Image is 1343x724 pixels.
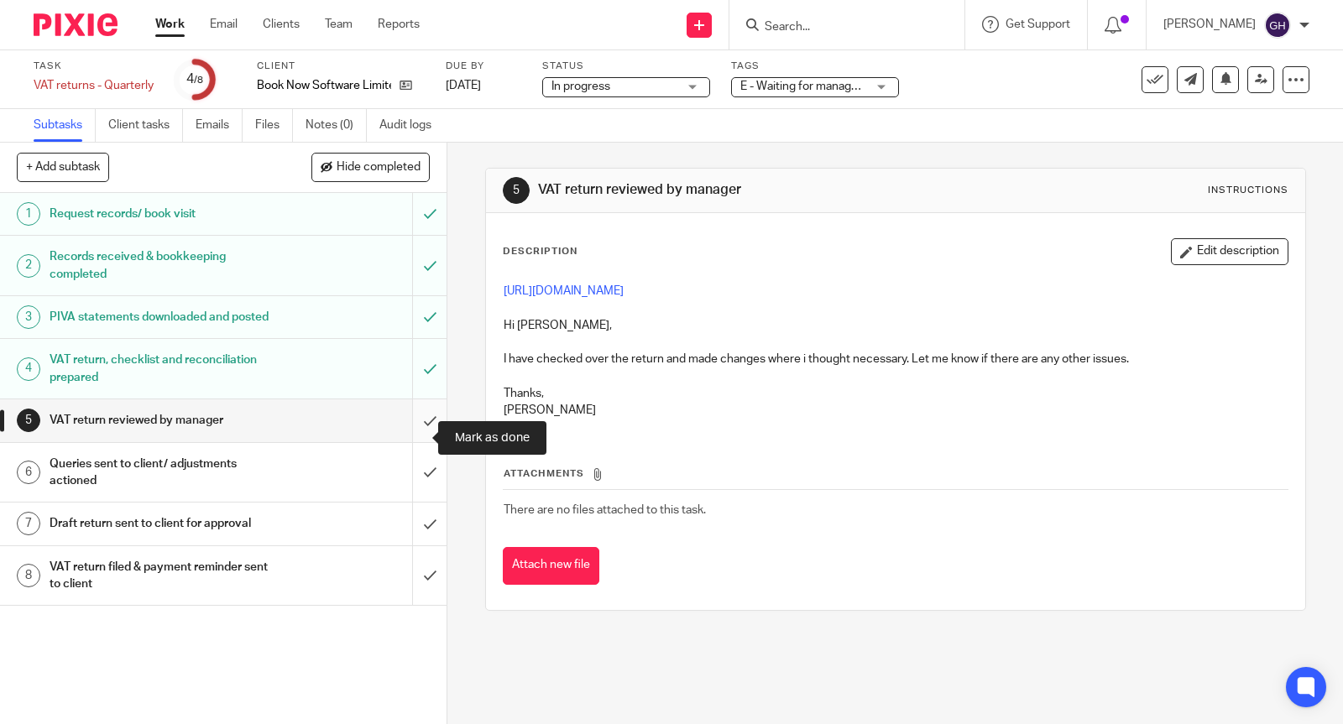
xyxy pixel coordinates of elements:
a: Client tasks [108,109,183,142]
span: Hide completed [337,161,421,174]
img: Pixie [34,13,118,36]
div: Instructions [1208,184,1288,197]
h1: Records received & bookkeeping completed [50,244,280,287]
a: Email [210,16,238,33]
span: Attachments [504,469,584,478]
p: Description [503,245,577,258]
p: [PERSON_NAME] [504,402,1288,419]
h1: Queries sent to client/ adjustments actioned [50,451,280,494]
div: 8 [17,564,40,587]
h1: VAT return, checklist and reconciliation prepared [50,347,280,390]
div: 4 [186,70,203,89]
span: [DATE] [446,80,481,91]
button: Hide completed [311,153,430,181]
span: E - Waiting for manager review/approval [740,81,947,92]
a: Audit logs [379,109,444,142]
div: VAT returns - Quarterly [34,77,154,94]
a: Notes (0) [306,109,367,142]
a: Reports [378,16,420,33]
span: In progress [551,81,610,92]
div: 5 [17,409,40,432]
label: Due by [446,60,521,73]
p: Book Now Software Limited [257,77,391,94]
div: 2 [17,254,40,278]
a: Subtasks [34,109,96,142]
button: Edit description [1171,238,1288,265]
a: Files [255,109,293,142]
h1: VAT return reviewed by manager [538,181,931,199]
p: [PERSON_NAME] [1163,16,1256,33]
h1: Request records/ book visit [50,201,280,227]
p: Thanks, [504,385,1288,402]
a: Work [155,16,185,33]
small: /8 [194,76,203,85]
label: Client [257,60,425,73]
p: Hi [PERSON_NAME], [504,317,1288,334]
div: 7 [17,512,40,535]
a: Emails [196,109,243,142]
p: I have checked over the return and made changes where i thought necessary. Let me know if there a... [504,351,1288,367]
button: + Add subtask [17,153,109,181]
a: [URL][DOMAIN_NAME] [504,285,624,297]
a: Team [325,16,353,33]
div: 5 [503,177,530,204]
h1: VAT return reviewed by manager [50,408,280,433]
div: 3 [17,305,40,329]
span: There are no files attached to this task. [504,504,706,516]
h1: Draft return sent to client for approval [50,511,280,536]
h1: VAT return filed & payment reminder sent to client [50,555,280,597]
button: Attach new file [503,547,599,585]
label: Task [34,60,154,73]
a: Clients [263,16,300,33]
h1: PIVA statements downloaded and posted [50,305,280,330]
span: Get Support [1006,18,1070,30]
label: Tags [731,60,899,73]
input: Search [763,20,914,35]
div: 4 [17,357,40,381]
label: Status [542,60,710,73]
div: 6 [17,461,40,484]
div: 1 [17,202,40,226]
img: svg%3E [1264,12,1291,39]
